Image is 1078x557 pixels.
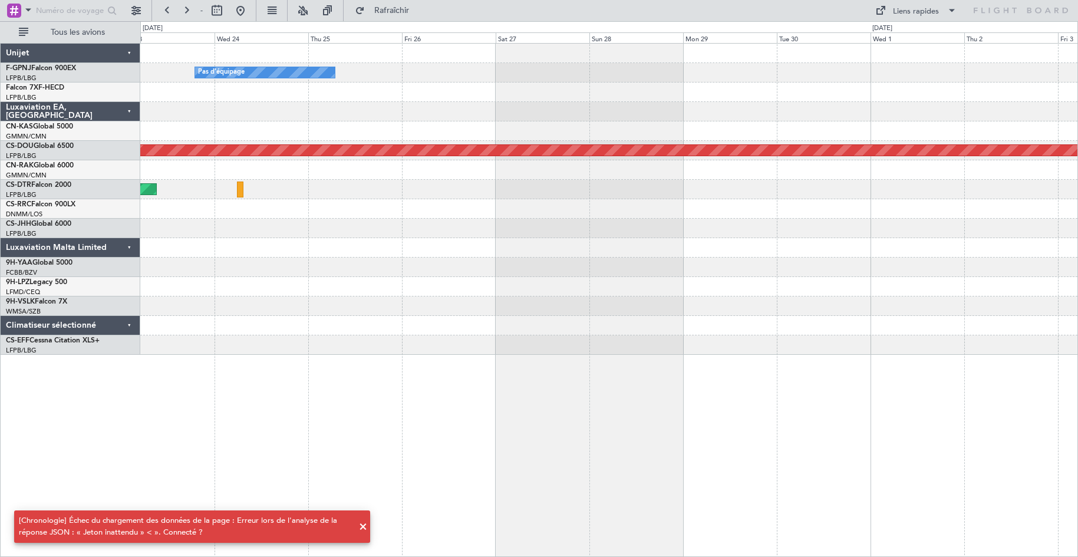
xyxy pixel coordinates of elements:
[6,182,31,189] font: CS-DTR
[6,337,100,344] a: CS-EFFCessna Citation XLS+
[6,93,37,102] a: LFPB/LBG
[871,32,964,43] div: Wed 1
[777,32,871,43] div: Tue 30
[872,24,892,34] div: [DATE]
[496,32,589,43] div: Sat 27
[6,162,34,169] font: CN-RAK
[121,32,215,43] div: Tue 23
[6,190,37,199] a: LFPB/LBG
[198,69,245,75] font: Pas d'équipage
[964,32,1058,43] div: Thu 2
[6,279,29,286] font: 9H-LPZ
[6,143,34,150] font: CS-DOU
[6,298,35,305] font: 9H-VSLK
[402,32,496,43] div: Fri 26
[589,32,683,43] div: Sun 28
[6,65,31,72] font: F-GPNJ
[51,27,105,38] font: Tous les avions
[6,220,31,228] font: CS-JHH
[31,65,76,72] font: Falcon 900EX
[31,182,71,189] font: Falcon 2000
[6,123,33,130] font: CN-KAS
[6,220,71,228] a: CS-JHHGlobal 6000
[6,201,75,208] a: CS-RRCFalcon 900LX
[6,346,37,355] a: LFPB/LBG
[350,1,420,20] button: Rafraîchir
[19,515,337,538] font: [Chronologie] Échec du chargement des données de la page : Erreur lors de l'analyse de la réponse...
[31,220,71,228] font: Global 6000
[35,298,67,305] font: Falcon 7X
[893,6,939,17] font: Liens rapides
[374,5,409,16] font: Rafraîchir
[33,123,73,130] font: Global 5000
[683,32,777,43] div: Mon 29
[215,32,308,43] div: Wed 24
[6,84,38,91] font: Falcon 7X
[6,171,47,180] a: GMMN/CMN
[308,32,402,43] div: Thu 25
[6,210,42,219] a: DNMM/LOS
[6,65,76,72] a: F-GPNJFalcon 900EX
[6,151,37,160] a: LFPB/LBG
[29,337,100,344] font: Cessna Citation XLS+
[34,143,74,150] font: Global 6500
[6,259,72,266] a: 9H-YAAGlobal 5000
[13,23,128,42] button: Tous les avions
[6,182,71,189] a: CS-DTRFalcon 2000
[6,298,67,305] a: 9H-VSLKFalcon 7X
[32,259,72,266] font: Global 5000
[38,84,64,91] font: F-HECD
[6,123,73,130] a: CN-KASGlobal 5000
[6,132,47,141] a: GMMN/CMN
[6,162,74,169] a: CN-RAKGlobal 6000
[6,337,29,344] font: CS-EFF
[6,288,40,296] a: LFMD/CEQ
[200,5,203,16] font: -
[6,74,37,83] a: LFPB/LBG
[6,201,31,208] font: CS-RRC
[6,84,64,91] a: Falcon 7XF-HECD
[143,24,163,34] div: [DATE]
[36,2,104,19] input: Numéro de voyage
[6,307,41,316] a: WMSA/SZB
[869,1,962,20] button: Liens rapides
[6,143,74,150] a: CS-DOUGlobal 6500
[6,268,37,277] a: FCBB/BZV
[6,259,32,266] font: 9H-YAA
[6,279,67,286] a: 9H-LPZLegacy 500
[6,229,37,238] a: LFPB/LBG
[31,201,75,208] font: Falcon 900LX
[29,279,67,286] font: Legacy 500
[34,162,74,169] font: Global 6000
